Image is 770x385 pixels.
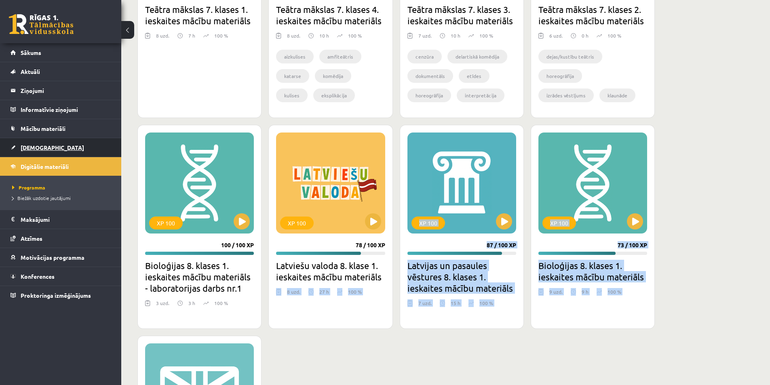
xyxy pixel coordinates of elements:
[315,69,351,83] li: komēdija
[608,32,621,39] p: 100 %
[12,184,113,191] a: Programma
[21,81,111,100] legend: Ziņojumi
[276,4,385,26] h2: Teātra mākslas 7. klases 4. ieskaites mācību materiāls
[188,32,195,39] p: 7 h
[447,50,507,63] li: delartiskā komēdija
[11,248,111,267] a: Motivācijas programma
[549,32,563,44] div: 6 uzd.
[538,4,647,26] h2: Teātra mākslas 7. klases 2. ieskaites mācību materiāls
[11,286,111,305] a: Proktoringa izmēģinājums
[21,273,55,280] span: Konferences
[11,210,111,229] a: Maksājumi
[348,32,362,39] p: 100 %
[538,88,594,102] li: izrādes vēstījums
[276,260,385,282] h2: Latviešu valoda 8. klase 1. ieskaites mācību materiāls
[156,299,169,311] div: 3 uzd.
[11,229,111,248] a: Atzīmes
[549,288,563,300] div: 9 uzd.
[9,14,74,34] a: Rīgas 1. Tālmācības vidusskola
[457,88,504,102] li: interpretācija
[538,50,602,63] li: dejas/kustību teātris
[407,260,516,294] h2: Latvijas un pasaules vēstures 8. klases 1. ieskaites mācību materiāls
[407,4,516,26] h2: Teātra mākslas 7. klases 3. ieskaites mācību materiāls
[276,88,308,102] li: kulises
[418,299,432,311] div: 7 uzd.
[214,299,228,307] p: 100 %
[538,69,582,83] li: horeogrāfija
[418,32,432,44] div: 7 uzd.
[582,32,589,39] p: 0 h
[451,32,460,39] p: 10 h
[407,88,451,102] li: horeogrāfija
[459,69,489,83] li: etīdes
[21,292,91,299] span: Proktoringa izmēģinājums
[319,50,361,63] li: amfiteātris
[280,217,314,229] div: XP 100
[145,260,254,294] h2: Bioloģijas 8. klases 1. ieskaites mācību materiāls - laboratorijas darbs nr.1
[11,81,111,100] a: Ziņojumi
[582,288,589,295] p: 9 h
[21,68,40,75] span: Aktuāli
[156,32,169,44] div: 8 uzd.
[319,32,329,39] p: 10 h
[479,32,493,39] p: 100 %
[12,184,45,191] span: Programma
[538,260,647,282] h2: Bioloģijas 8. klases 1. ieskaites mācību materiāls
[21,100,111,119] legend: Informatīvie ziņojumi
[21,235,42,242] span: Atzīmes
[479,299,493,307] p: 100 %
[188,299,195,307] p: 3 h
[21,254,84,261] span: Motivācijas programma
[287,288,300,300] div: 8 uzd.
[287,32,300,44] div: 8 uzd.
[21,144,84,151] span: [DEMOGRAPHIC_DATA]
[276,50,314,63] li: aizkulises
[313,88,355,102] li: eksplikācija
[407,50,442,63] li: cenzūra
[11,138,111,157] a: [DEMOGRAPHIC_DATA]
[11,267,111,286] a: Konferences
[608,288,621,295] p: 100 %
[21,125,65,132] span: Mācību materiāli
[348,288,362,295] p: 100 %
[21,49,41,56] span: Sākums
[11,100,111,119] a: Informatīvie ziņojumi
[319,288,329,295] p: 27 h
[12,194,113,202] a: Biežāk uzdotie jautājumi
[214,32,228,39] p: 100 %
[407,69,453,83] li: dokumentāls
[451,299,460,307] p: 15 h
[542,217,576,229] div: XP 100
[11,62,111,81] a: Aktuāli
[599,88,635,102] li: klaunāde
[145,4,254,26] h2: Teātra mākslas 7. klases 1. ieskaites mācību materiāls
[21,210,111,229] legend: Maksājumi
[11,119,111,138] a: Mācību materiāli
[21,163,69,170] span: Digitālie materiāli
[149,217,183,229] div: XP 100
[12,195,71,201] span: Biežāk uzdotie jautājumi
[276,69,309,83] li: katarse
[411,217,445,229] div: XP 100
[11,43,111,62] a: Sākums
[11,157,111,176] a: Digitālie materiāli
